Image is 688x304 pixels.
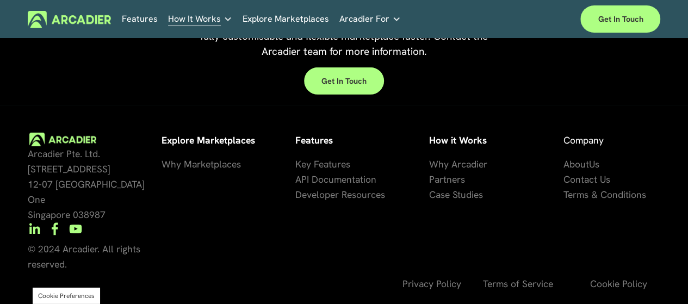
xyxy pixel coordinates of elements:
[483,276,553,291] a: Terms of Service
[295,172,376,187] a: API Documentation
[563,173,610,185] span: Contact Us
[38,291,95,300] button: Cookie Preferences
[435,173,465,185] span: artners
[634,252,688,304] iframe: Chat Widget
[563,172,610,187] a: Contact Us
[402,276,461,291] a: Privacy Policy
[429,173,435,185] span: P
[580,5,660,33] a: Get in touch
[304,67,384,95] a: Get in touch
[483,277,553,290] span: Terms of Service
[33,288,100,304] section: Manage previously selected cookie options
[590,277,647,290] span: Cookie Policy
[563,157,588,172] a: About
[122,11,158,28] a: Features
[563,187,646,202] a: Terms & Conditions
[295,173,376,185] span: API Documentation
[48,222,61,235] a: Facebook
[563,188,646,201] span: Terms & Conditions
[402,277,461,290] span: Privacy Policy
[28,147,147,221] span: Arcadier Pte. Ltd. [STREET_ADDRESS] 12-07 [GEOGRAPHIC_DATA] One Singapore 038987
[588,158,599,170] span: Us
[28,243,143,270] span: © 2024 Arcadier. All rights reserved.
[28,11,111,28] img: Arcadier
[194,14,497,58] span: Discover the power of our API-based technology and launch your fully customisable and flexible ma...
[429,157,487,172] a: Why Arcadier
[295,157,350,172] a: Key Features
[441,187,483,202] a: se Studies
[162,157,241,172] a: Why Marketplaces
[563,134,603,146] span: Company
[243,11,329,28] a: Explore Marketplaces
[429,187,441,202] a: Ca
[429,188,441,201] span: Ca
[429,134,487,146] strong: How it Works
[168,11,221,27] span: How It Works
[69,222,82,235] a: YouTube
[441,188,483,201] span: se Studies
[168,11,232,28] a: folder dropdown
[590,276,647,291] a: Cookie Policy
[295,188,385,201] span: Developer Resources
[563,158,588,170] span: About
[429,172,435,187] a: P
[435,172,465,187] a: artners
[295,187,385,202] a: Developer Resources
[339,11,389,27] span: Arcadier For
[28,222,41,235] a: LinkedIn
[429,158,487,170] span: Why Arcadier
[339,11,401,28] a: folder dropdown
[295,158,350,170] span: Key Features
[295,134,333,146] strong: Features
[162,158,241,170] span: Why Marketplaces
[162,134,255,146] strong: Explore Marketplaces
